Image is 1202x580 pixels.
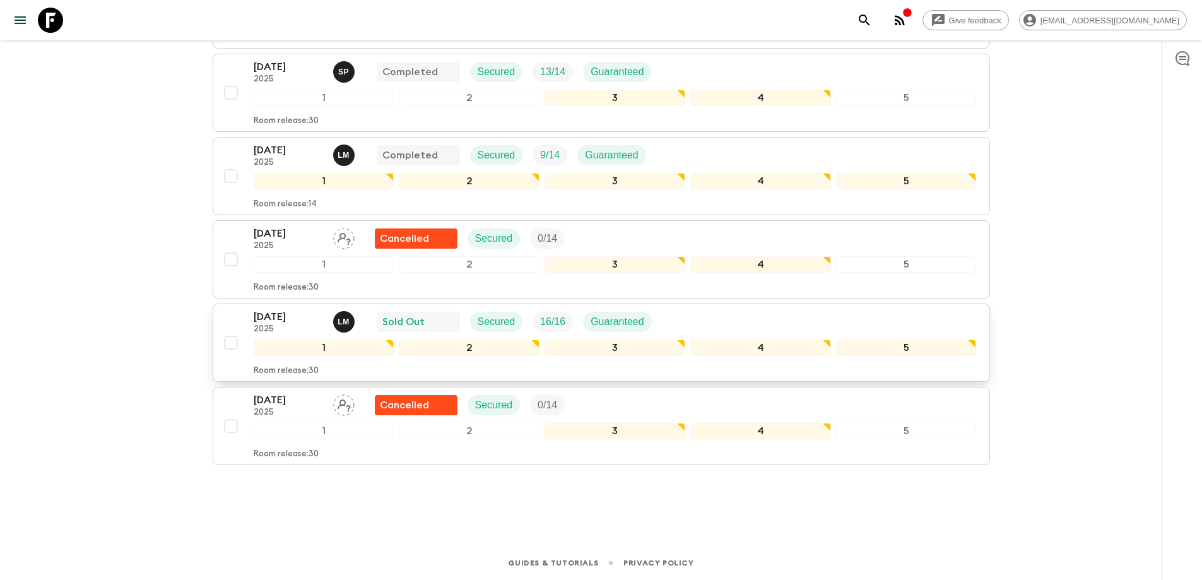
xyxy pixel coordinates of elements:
[254,143,323,158] p: [DATE]
[1019,10,1187,30] div: [EMAIL_ADDRESS][DOMAIN_NAME]
[478,64,516,80] p: Secured
[540,314,565,329] p: 16 / 16
[852,8,877,33] button: search adventures
[254,324,323,334] p: 2025
[254,408,323,418] p: 2025
[530,395,565,415] div: Trip Fill
[533,62,573,82] div: Trip Fill
[254,226,323,241] p: [DATE]
[690,423,831,439] div: 4
[399,340,539,356] div: 2
[690,90,831,106] div: 4
[690,173,831,189] div: 4
[545,340,685,356] div: 3
[254,74,323,85] p: 2025
[254,340,394,356] div: 1
[254,283,319,293] p: Room release: 30
[836,256,977,273] div: 5
[475,398,513,413] p: Secured
[538,231,557,246] p: 0 / 14
[690,256,831,273] div: 4
[213,54,990,132] button: [DATE]2025Sophie PruidzeCompletedSecuredTrip FillGuaranteed12345Room release:30
[836,423,977,439] div: 5
[380,398,429,413] p: Cancelled
[470,312,523,332] div: Secured
[585,148,639,163] p: Guaranteed
[254,173,394,189] div: 1
[254,256,394,273] div: 1
[254,90,394,106] div: 1
[545,90,685,106] div: 3
[254,116,319,126] p: Room release: 30
[399,90,539,106] div: 2
[836,173,977,189] div: 5
[375,228,457,249] div: Flash Pack cancellation
[254,59,323,74] p: [DATE]
[333,311,357,333] button: LM
[1034,16,1186,25] span: [EMAIL_ADDRESS][DOMAIN_NAME]
[375,395,457,415] div: Flash Pack cancellation
[338,317,350,327] p: L M
[540,64,565,80] p: 13 / 14
[213,137,990,215] button: [DATE]2025Luka MamniashviliCompletedSecuredTrip FillGuaranteed12345Room release:14
[478,148,516,163] p: Secured
[475,231,513,246] p: Secured
[468,395,521,415] div: Secured
[399,423,539,439] div: 2
[382,314,425,329] p: Sold Out
[254,241,323,251] p: 2025
[545,173,685,189] div: 3
[254,449,319,459] p: Room release: 30
[468,228,521,249] div: Secured
[213,387,990,465] button: [DATE]2025Assign pack leaderFlash Pack cancellationSecuredTrip Fill12345Room release:30
[382,64,438,80] p: Completed
[399,256,539,273] div: 2
[333,148,357,158] span: Luka Mamniashvili
[533,312,573,332] div: Trip Fill
[213,304,990,382] button: [DATE]2025Luka MamniashviliSold OutSecuredTrip FillGuaranteed12345Room release:30
[333,315,357,325] span: Luka Mamniashvili
[382,148,438,163] p: Completed
[530,228,565,249] div: Trip Fill
[591,64,644,80] p: Guaranteed
[380,231,429,246] p: Cancelled
[545,423,685,439] div: 3
[333,232,355,242] span: Assign pack leader
[333,398,355,408] span: Assign pack leader
[836,90,977,106] div: 5
[213,220,990,299] button: [DATE]2025Assign pack leaderFlash Pack cancellationSecuredTrip Fill12345Room release:30
[399,173,539,189] div: 2
[333,65,357,75] span: Sophie Pruidze
[254,423,394,439] div: 1
[254,393,323,408] p: [DATE]
[254,158,323,168] p: 2025
[942,16,1008,25] span: Give feedback
[538,398,557,413] p: 0 / 14
[591,314,644,329] p: Guaranteed
[690,340,831,356] div: 4
[836,340,977,356] div: 5
[8,8,33,33] button: menu
[508,556,598,570] a: Guides & Tutorials
[533,145,567,165] div: Trip Fill
[545,256,685,273] div: 3
[478,314,516,329] p: Secured
[470,62,523,82] div: Secured
[470,145,523,165] div: Secured
[623,556,693,570] a: Privacy Policy
[922,10,1009,30] a: Give feedback
[540,148,560,163] p: 9 / 14
[254,199,317,210] p: Room release: 14
[254,366,319,376] p: Room release: 30
[254,309,323,324] p: [DATE]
